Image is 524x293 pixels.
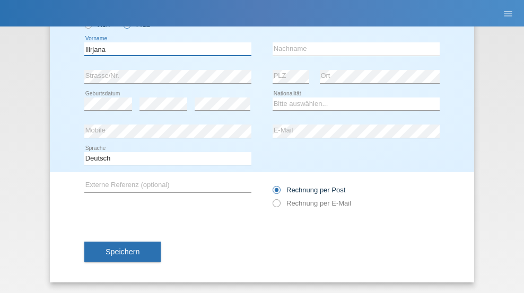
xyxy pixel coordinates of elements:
[497,10,519,16] a: menu
[84,242,161,262] button: Speichern
[106,247,139,256] span: Speichern
[273,186,280,199] input: Rechnung per Post
[273,186,345,194] label: Rechnung per Post
[273,199,351,207] label: Rechnung per E-Mail
[273,199,280,212] input: Rechnung per E-Mail
[503,8,513,19] i: menu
